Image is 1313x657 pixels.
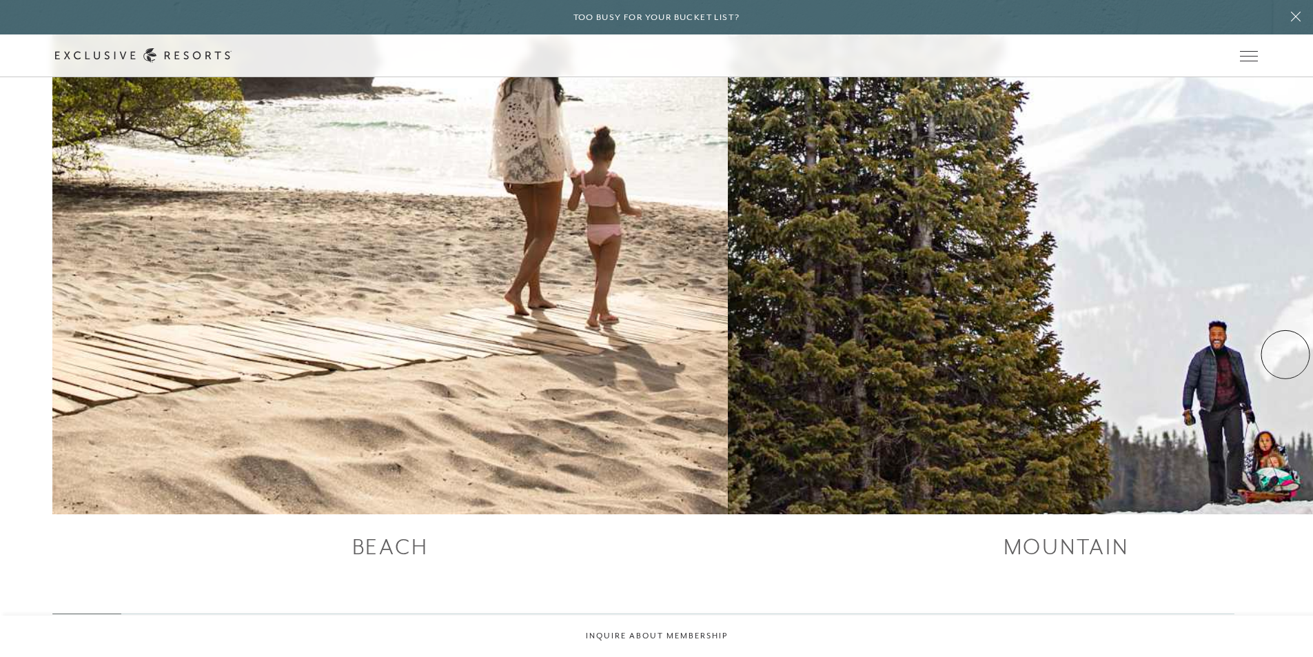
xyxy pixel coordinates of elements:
h6: Too busy for your bucket list? [573,11,740,24]
button: Open navigation [1240,51,1258,61]
div: Beach [52,528,728,562]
